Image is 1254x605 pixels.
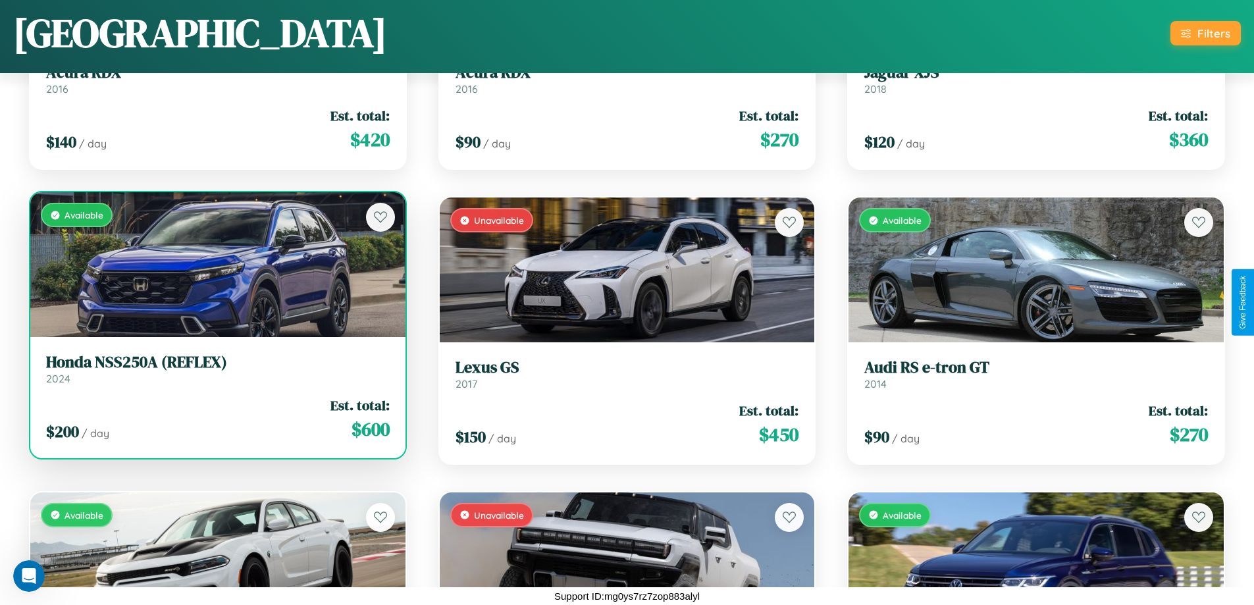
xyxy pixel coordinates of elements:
span: $ 270 [760,126,798,153]
button: Filters [1170,21,1241,45]
span: $ 450 [759,421,798,448]
span: / day [892,432,920,445]
span: $ 600 [352,416,390,442]
span: Est. total: [1149,401,1208,420]
span: $ 90 [864,426,889,448]
span: Available [883,215,922,226]
h3: Jaguar XJS [864,63,1208,82]
h3: Lexus GS [456,358,799,377]
span: / day [483,137,511,150]
span: Available [65,209,103,221]
span: 2016 [456,82,478,95]
a: Honda NSS250A (REFLEX)2024 [46,353,390,385]
span: $ 90 [456,131,481,153]
h3: Acura RDX [456,63,799,82]
a: Acura RDX2016 [456,63,799,95]
span: / day [82,427,109,440]
span: Est. total: [739,106,798,125]
h3: Honda NSS250A (REFLEX) [46,353,390,372]
iframe: Intercom live chat [13,560,45,592]
h3: Acura RDX [46,63,390,82]
a: Jaguar XJS2018 [864,63,1208,95]
a: Lexus GS2017 [456,358,799,390]
span: Est. total: [739,401,798,420]
span: $ 270 [1170,421,1208,448]
span: $ 360 [1169,126,1208,153]
span: 2014 [864,377,887,390]
a: Audi RS e-tron GT2014 [864,358,1208,390]
span: $ 420 [350,126,390,153]
span: $ 150 [456,426,486,448]
span: Unavailable [474,215,524,226]
span: $ 200 [46,421,79,442]
span: 2017 [456,377,477,390]
div: Give Feedback [1238,276,1247,329]
div: Filters [1197,26,1230,40]
span: / day [897,137,925,150]
span: Est. total: [330,106,390,125]
span: / day [79,137,107,150]
span: Available [883,510,922,521]
span: 2018 [864,82,887,95]
a: Acura RDX2016 [46,63,390,95]
h3: Audi RS e-tron GT [864,358,1208,377]
h1: [GEOGRAPHIC_DATA] [13,6,387,60]
span: 2024 [46,372,70,385]
span: Est. total: [330,396,390,415]
span: $ 120 [864,131,895,153]
span: Available [65,510,103,521]
p: Support ID: mg0ys7rz7zop883alyl [554,587,700,605]
span: $ 140 [46,131,76,153]
span: 2016 [46,82,68,95]
span: Est. total: [1149,106,1208,125]
span: Unavailable [474,510,524,521]
span: / day [488,432,516,445]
